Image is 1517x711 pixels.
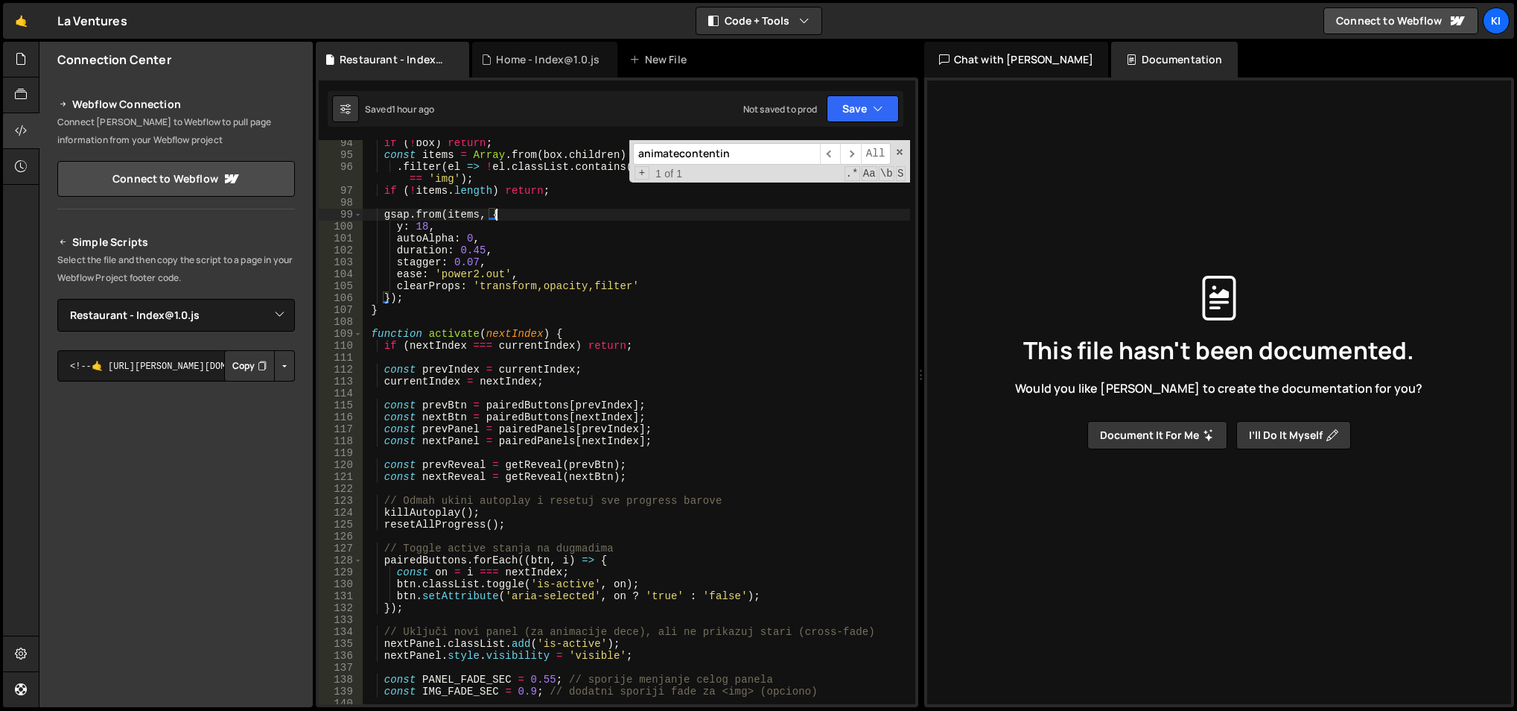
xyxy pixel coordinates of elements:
[392,103,435,116] div: 1 hour ago
[820,143,841,165] span: ​
[924,42,1109,78] div: Chat with [PERSON_NAME]
[57,95,295,113] h2: Webflow Connection
[496,52,600,67] div: Home - Index@1.0.js
[319,197,363,209] div: 98
[319,304,363,316] div: 107
[319,554,363,566] div: 128
[319,435,363,447] div: 118
[224,350,295,382] div: Button group with nested dropdown
[319,316,363,328] div: 108
[57,251,295,287] p: Select the file and then copy the script to a page in your Webflow Project footer code.
[1236,421,1351,449] button: I’ll do it myself
[319,268,363,280] div: 104
[1015,380,1422,396] span: Would you like [PERSON_NAME] to create the documentation for you?
[319,483,363,495] div: 122
[57,550,296,684] iframe: YouTube video player
[319,340,363,352] div: 110
[319,328,363,340] div: 109
[840,143,861,165] span: ​
[629,52,692,67] div: New File
[319,590,363,602] div: 131
[319,221,363,233] div: 100
[319,638,363,650] div: 135
[365,103,434,116] div: Saved
[319,149,363,161] div: 95
[319,698,363,710] div: 140
[319,364,363,376] div: 112
[319,471,363,483] div: 121
[319,459,363,471] div: 120
[649,168,688,180] span: 1 of 1
[896,166,906,181] span: Search In Selection
[1111,42,1237,78] div: Documentation
[319,233,363,244] div: 101
[319,662,363,674] div: 137
[319,447,363,459] div: 119
[57,113,295,149] p: Connect [PERSON_NAME] to Webflow to pull page information from your Webflow project
[319,531,363,543] div: 126
[319,280,363,292] div: 105
[57,51,171,68] h2: Connection Center
[319,244,363,256] div: 102
[319,614,363,626] div: 133
[319,578,363,590] div: 130
[633,143,820,165] input: Search for
[845,166,860,181] span: RegExp Search
[319,495,363,507] div: 123
[1323,7,1478,34] a: Connect to Webflow
[224,350,275,382] button: Copy
[319,376,363,388] div: 113
[319,674,363,686] div: 138
[319,137,363,149] div: 94
[319,602,363,614] div: 132
[319,423,363,435] div: 117
[319,292,363,304] div: 106
[319,686,363,698] div: 139
[862,166,877,181] span: CaseSensitive Search
[319,543,363,554] div: 127
[57,12,127,30] div: La Ventures
[319,256,363,268] div: 103
[861,143,891,165] span: Alt-Enter
[743,103,818,116] div: Not saved to prod
[827,95,899,122] button: Save
[57,161,295,197] a: Connect to Webflow
[319,399,363,411] div: 115
[319,626,363,638] div: 134
[879,166,894,181] span: Whole Word Search
[696,7,821,34] button: Code + Tools
[319,507,363,519] div: 124
[635,166,650,180] span: Toggle Replace mode
[57,406,296,540] iframe: YouTube video player
[319,388,363,399] div: 114
[319,566,363,578] div: 129
[3,3,39,39] a: 🤙
[319,519,363,531] div: 125
[1023,338,1414,362] span: This file hasn't been documented.
[1087,421,1227,449] button: Document it for me
[340,52,451,67] div: Restaurant - Index@1.0.js
[319,352,363,364] div: 111
[319,650,363,662] div: 136
[319,209,363,221] div: 99
[319,411,363,423] div: 116
[319,161,363,185] div: 96
[57,350,295,382] textarea: <!--🤙 [URL][PERSON_NAME][DOMAIN_NAME]> <script>document.addEventListener("DOMContentLoaded", func...
[319,185,363,197] div: 97
[1483,7,1510,34] a: Ki
[57,233,295,251] h2: Simple Scripts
